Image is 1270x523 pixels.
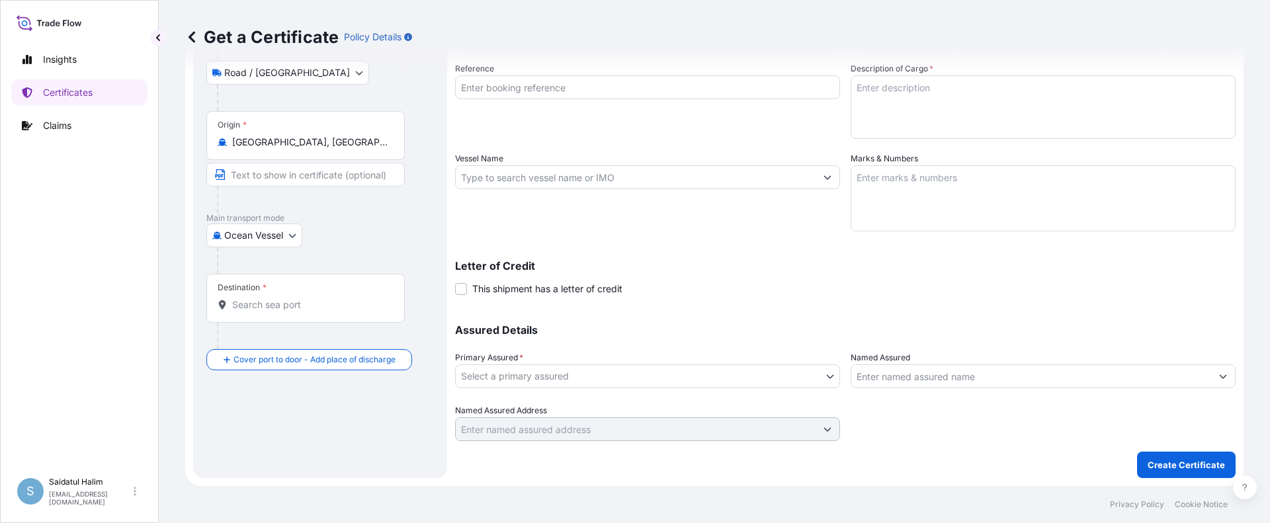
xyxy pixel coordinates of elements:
label: Marks & Numbers [851,152,918,165]
button: Create Certificate [1137,452,1236,478]
a: Insights [11,46,148,73]
input: Origin [232,136,388,149]
input: Enter booking reference [455,75,840,99]
a: Privacy Policy [1110,499,1164,510]
p: [EMAIL_ADDRESS][DOMAIN_NAME] [49,490,131,506]
input: Destination [232,298,388,311]
p: Policy Details [344,30,402,44]
p: Insights [43,53,77,66]
a: Certificates [11,79,148,106]
p: Assured Details [455,325,1236,335]
div: Destination [218,282,267,293]
span: Primary Assured [455,351,523,364]
input: Assured Name [851,364,1211,388]
label: Vessel Name [455,152,503,165]
span: Select a primary assured [461,370,569,383]
span: Cover port to door - Add place of discharge [233,353,396,366]
button: Select transport [206,223,302,247]
button: Show suggestions [816,165,839,189]
label: Named Assured Address [455,404,547,417]
input: Text to appear on certificate [206,163,405,186]
a: Claims [11,112,148,139]
a: Cookie Notice [1175,499,1228,510]
label: Named Assured [851,351,910,364]
input: Type to search vessel name or IMO [456,165,816,189]
button: Cover port to door - Add place of discharge [206,349,412,370]
span: Ocean Vessel [224,229,283,242]
input: Named Assured Address [456,417,816,441]
p: Main transport mode [206,213,434,223]
p: Letter of Credit [455,261,1236,271]
p: Certificates [43,86,93,99]
button: Show suggestions [816,417,839,441]
p: Get a Certificate [185,26,339,48]
p: Claims [43,119,71,132]
button: Show suggestions [1211,364,1235,388]
div: Origin [218,120,247,130]
span: S [26,485,34,498]
p: Saidatul Halim [49,477,131,487]
button: Select a primary assured [455,364,840,388]
span: This shipment has a letter of credit [472,282,622,296]
p: Create Certificate [1148,458,1225,471]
